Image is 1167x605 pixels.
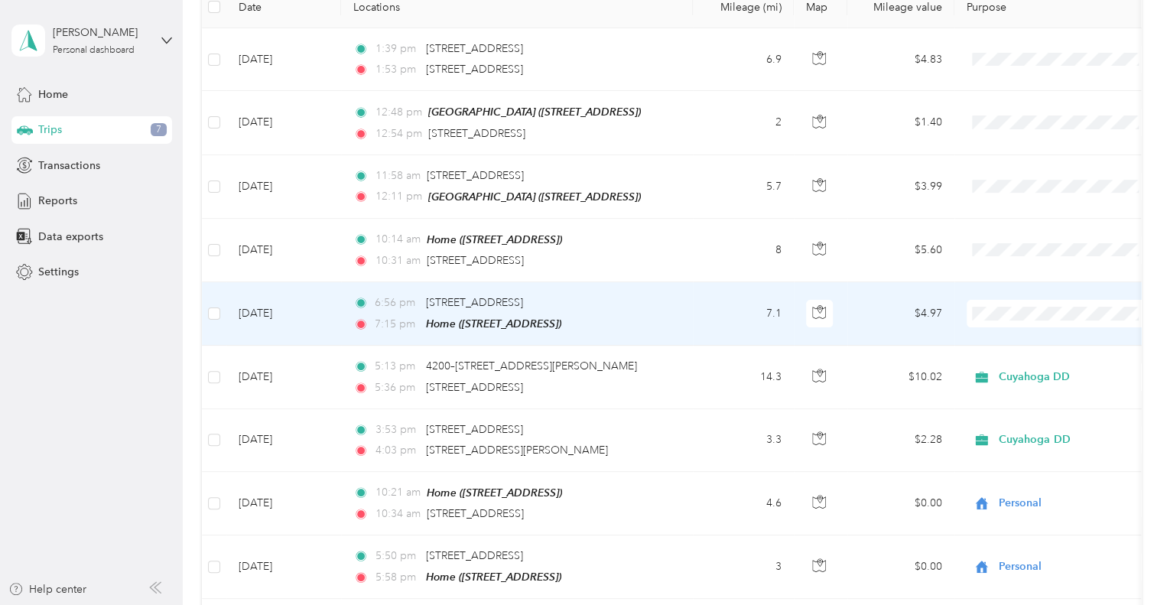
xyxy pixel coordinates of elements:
[375,358,418,375] span: 5:13 pm
[151,123,167,137] span: 7
[375,548,418,564] span: 5:50 pm
[693,346,794,408] td: 14.3
[847,535,954,599] td: $0.00
[847,472,954,535] td: $0.00
[38,264,79,280] span: Settings
[426,571,561,583] span: Home ([STREET_ADDRESS])
[693,91,794,155] td: 2
[426,63,523,76] span: [STREET_ADDRESS]
[375,252,420,269] span: 10:31 am
[226,282,341,346] td: [DATE]
[38,158,100,174] span: Transactions
[693,282,794,346] td: 7.1
[847,28,954,91] td: $4.83
[226,472,341,535] td: [DATE]
[375,231,420,248] span: 10:14 am
[847,91,954,155] td: $1.40
[53,24,148,41] div: [PERSON_NAME]
[226,28,341,91] td: [DATE]
[847,346,954,408] td: $10.02
[38,122,62,138] span: Trips
[428,190,641,203] span: [GEOGRAPHIC_DATA] ([STREET_ADDRESS])
[427,486,562,499] span: Home ([STREET_ADDRESS])
[375,188,421,205] span: 12:11 pm
[375,316,418,333] span: 7:15 pm
[375,104,421,121] span: 12:48 pm
[847,155,954,219] td: $3.99
[8,581,86,597] button: Help center
[999,558,1139,575] span: Personal
[1081,519,1167,605] iframe: Everlance-gr Chat Button Frame
[375,421,418,438] span: 3:53 pm
[999,369,1139,385] span: Cuyahoga DD
[847,282,954,346] td: $4.97
[38,229,103,245] span: Data exports
[375,379,418,396] span: 5:36 pm
[426,296,523,309] span: [STREET_ADDRESS]
[226,91,341,155] td: [DATE]
[426,381,523,394] span: [STREET_ADDRESS]
[375,61,418,78] span: 1:53 pm
[226,346,341,408] td: [DATE]
[426,423,523,436] span: [STREET_ADDRESS]
[426,549,523,562] span: [STREET_ADDRESS]
[427,169,524,182] span: [STREET_ADDRESS]
[226,219,341,282] td: [DATE]
[427,254,524,267] span: [STREET_ADDRESS]
[53,46,135,55] div: Personal dashboard
[426,444,608,457] span: [STREET_ADDRESS][PERSON_NAME]
[426,42,523,55] span: [STREET_ADDRESS]
[847,409,954,472] td: $2.28
[38,86,68,102] span: Home
[375,294,418,311] span: 6:56 pm
[375,125,421,142] span: 12:54 pm
[693,155,794,219] td: 5.7
[847,219,954,282] td: $5.60
[999,495,1139,512] span: Personal
[226,155,341,219] td: [DATE]
[426,359,637,372] span: 4200–[STREET_ADDRESS][PERSON_NAME]
[375,484,420,501] span: 10:21 am
[693,219,794,282] td: 8
[38,193,77,209] span: Reports
[693,409,794,472] td: 3.3
[428,106,641,118] span: [GEOGRAPHIC_DATA] ([STREET_ADDRESS])
[427,233,562,246] span: Home ([STREET_ADDRESS])
[428,127,525,140] span: [STREET_ADDRESS]
[375,168,420,184] span: 11:58 am
[693,28,794,91] td: 6.9
[426,317,561,330] span: Home ([STREET_ADDRESS])
[693,472,794,535] td: 4.6
[375,442,418,459] span: 4:03 pm
[226,409,341,472] td: [DATE]
[427,507,524,520] span: [STREET_ADDRESS]
[226,535,341,599] td: [DATE]
[375,569,418,586] span: 5:58 pm
[375,41,418,57] span: 1:39 pm
[375,506,420,522] span: 10:34 am
[693,535,794,599] td: 3
[999,431,1139,448] span: Cuyahoga DD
